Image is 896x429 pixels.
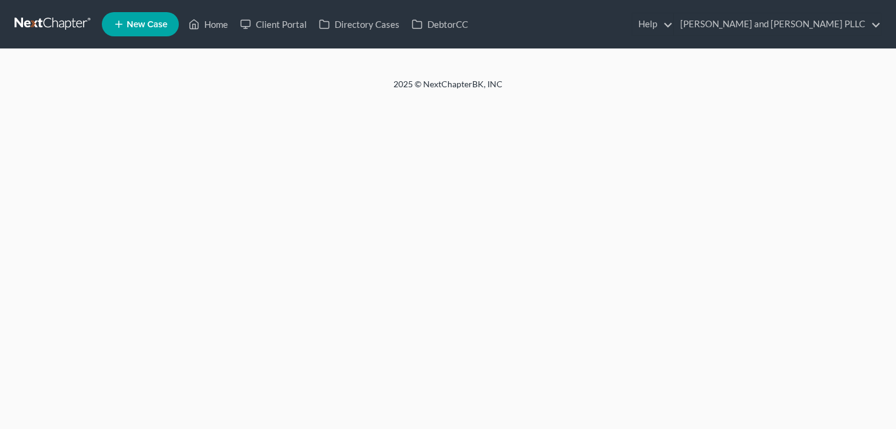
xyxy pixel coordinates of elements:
a: Client Portal [234,13,313,35]
div: 2025 © NextChapterBK, INC [102,78,794,100]
a: [PERSON_NAME] and [PERSON_NAME] PLLC [674,13,881,35]
a: Home [182,13,234,35]
a: Directory Cases [313,13,406,35]
a: Help [632,13,673,35]
new-legal-case-button: New Case [102,12,179,36]
a: DebtorCC [406,13,474,35]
